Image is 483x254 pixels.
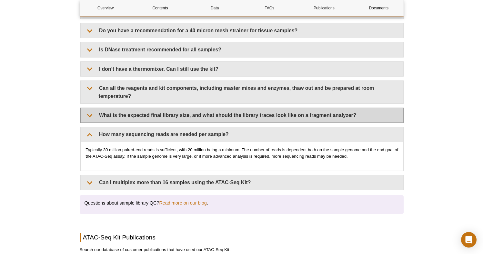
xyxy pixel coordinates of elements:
[189,0,240,16] a: Data
[81,108,403,122] summary: What is the expected final library size, and what should the library traces look like on a fragme...
[244,0,295,16] a: FAQs
[461,232,477,248] div: Open Intercom Messenger
[81,42,403,57] summary: Is DNase treatment recommended for all samples?
[86,147,398,160] p: Typically 30 million paired-end reads is sufficient, with 20 million being a minimum. The number ...
[85,200,399,206] h4: Questions about sample library QC? .
[81,175,403,190] summary: Can I multiplex more than 16 samples using the ATAC-Seq Kit?
[81,81,403,103] summary: Can all the reagents and kit components, including master mixes and enzymes, thaw out and be prep...
[159,200,206,206] a: Read more on our blog
[81,62,403,76] summary: I don’t have a thermomixer. Can I still use the kit?
[135,0,186,16] a: Contents
[81,127,403,142] summary: How many sequencing reads are needed per sample?
[80,233,404,242] h2: ATAC-Seq Kit Publications
[353,0,404,16] a: Documents
[81,23,403,38] summary: Do you have a recommendation for a 40 micron mesh strainer for tissue samples?
[80,0,131,16] a: Overview
[80,247,404,253] p: Search our database of customer publications that have used our ATAC-Seq Kit.
[298,0,350,16] a: Publications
